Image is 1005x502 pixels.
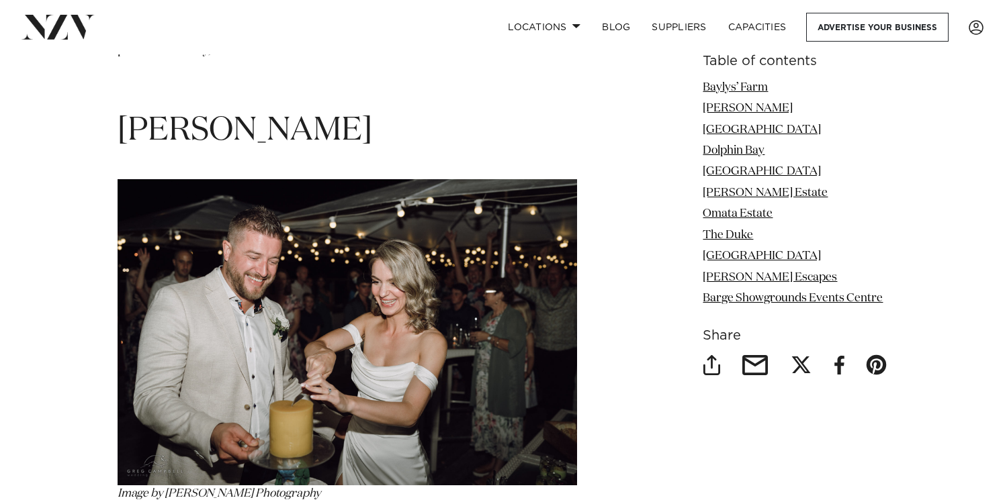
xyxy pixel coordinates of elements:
a: BLOG [591,13,641,42]
a: Locations [497,13,591,42]
a: [PERSON_NAME] Estate [703,187,828,199]
img: nzv-logo.png [21,15,95,39]
h6: Table of contents [703,54,887,68]
h6: Share [703,330,887,344]
a: Capacities [717,13,797,42]
a: [PERSON_NAME] [703,103,793,114]
em: Image by [PERSON_NAME] Photography [118,488,321,499]
a: Baylys’ Farm [703,82,768,93]
a: SUPPLIERS [641,13,717,42]
a: Omata Estate [703,209,773,220]
a: Barge Showgrounds Events Centre [703,293,883,304]
a: [GEOGRAPHIC_DATA] [703,166,821,178]
h1: [PERSON_NAME] [118,110,577,152]
a: [PERSON_NAME] Escapes [703,272,837,283]
a: [GEOGRAPHIC_DATA] [703,124,821,136]
a: Dolphin Bay [703,145,764,156]
a: Advertise your business [806,13,949,42]
a: The Duke [703,230,753,241]
a: [GEOGRAPHIC_DATA] [703,251,821,262]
